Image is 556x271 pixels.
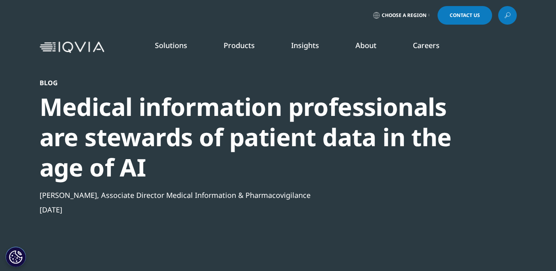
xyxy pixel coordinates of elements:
div: Medical information professionals are stewards of patient data in the age of AI [40,92,473,183]
button: Cookies Settings [6,247,26,267]
span: Contact Us [450,13,480,18]
a: Products [224,40,255,50]
div: [PERSON_NAME], Associate Director Medical Information & Pharmacovigilance [40,190,473,200]
a: Solutions [155,40,187,50]
span: Choose a Region [382,12,427,19]
div: [DATE] [40,205,473,214]
img: IQVIA Healthcare Information Technology and Pharma Clinical Research Company [40,42,104,53]
a: Careers [413,40,440,50]
nav: Primary [108,28,517,66]
a: About [355,40,376,50]
a: Insights [291,40,319,50]
a: Contact Us [438,6,492,25]
div: Blog [40,79,473,87]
